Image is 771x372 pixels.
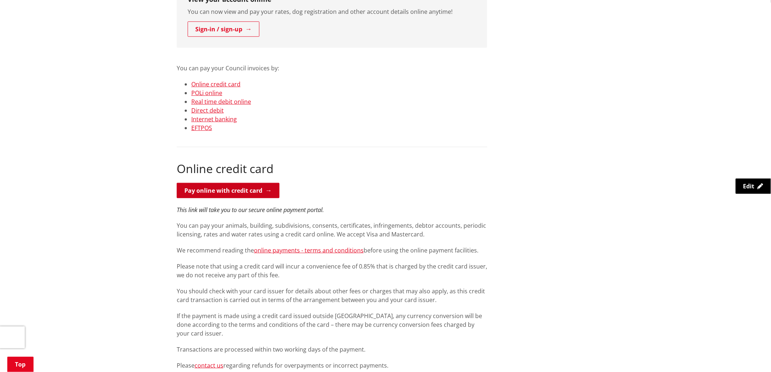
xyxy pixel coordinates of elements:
em: This link will take you to our secure online payment portal. [177,206,324,214]
a: EFTPOS [191,124,212,132]
p: If the payment is made using a credit card issued outside [GEOGRAPHIC_DATA], any currency convers... [177,312,487,338]
a: Online credit card [191,80,240,88]
a: Pay online with credit card [177,183,279,198]
iframe: Messenger Launcher [737,341,764,368]
h2: Online credit card [177,162,487,176]
p: You can pay your animals, building, subdivisions, consents, certificates, infringements, debtor a... [177,221,487,239]
a: contact us [195,361,223,369]
a: Sign-in / sign-up [188,21,259,37]
a: Edit [736,179,771,194]
p: Please note that using a credit card will incur a convenience fee of 0.85% that is charged by the... [177,262,487,279]
p: You can now view and pay your rates, dog registration and other account details online anytime! [188,7,476,16]
p: You can pay your Council invoices by: [177,55,487,73]
p: We recommend reading the before using the online payment facilities. [177,246,487,255]
a: Internet banking [191,115,237,123]
a: Top [7,357,34,372]
a: POLi online [191,89,222,97]
span: Edit [743,182,755,190]
p: Please regarding refunds for overpayments or incorrect payments. [177,361,487,370]
a: online payments - terms and conditions [254,246,364,254]
p: You should check with your card issuer for details about other fees or charges that may also appl... [177,287,487,304]
p: Transactions are processed within two working days of the payment. [177,345,487,354]
a: Direct debit [191,106,224,114]
a: Real time debit online [191,98,251,106]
